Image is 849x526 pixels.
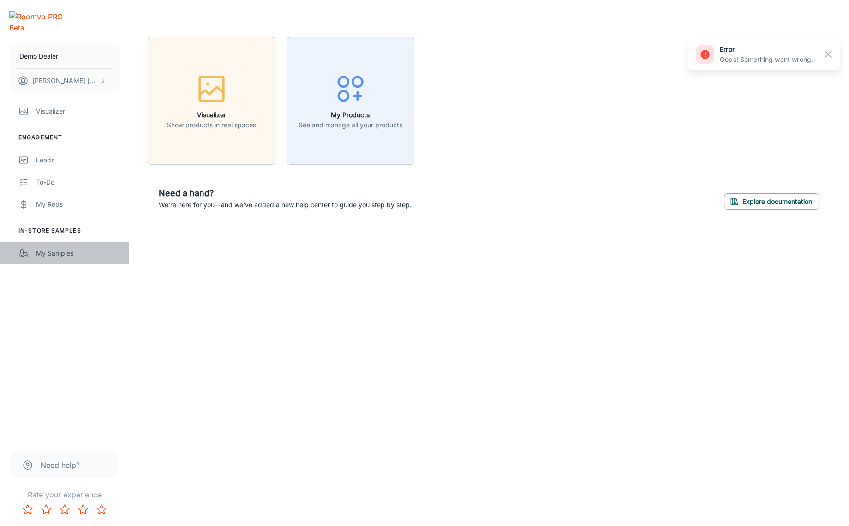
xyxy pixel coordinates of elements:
[287,96,414,105] a: My ProductsSee and manage all your products
[9,11,66,33] img: Roomvo PRO Beta
[32,76,97,86] p: [PERSON_NAME] [PERSON_NAME]
[299,120,402,130] p: See and manage all your products
[148,37,275,165] button: VisualizerShow products in real spaces
[287,37,414,165] button: My ProductsSee and manage all your products
[36,199,120,209] div: My Reps
[724,193,819,210] button: Explore documentation
[19,51,58,61] p: Demo Dealer
[720,54,813,65] p: Oops! Something went wrong.
[36,155,120,165] div: Leads
[724,196,819,205] a: Explore documentation
[9,44,120,68] button: Demo Dealer
[720,44,813,54] h6: error
[167,110,256,120] h6: Visualizer
[36,177,120,187] div: To-do
[36,106,120,116] div: Visualizer
[9,69,120,93] button: [PERSON_NAME] [PERSON_NAME]
[36,248,120,258] div: My Samples
[299,110,402,120] h6: My Products
[159,187,412,200] h6: Need a hand?
[167,120,256,130] p: Show products in real spaces
[159,200,412,210] p: We're here for you—and we've added a new help center to guide you step by step.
